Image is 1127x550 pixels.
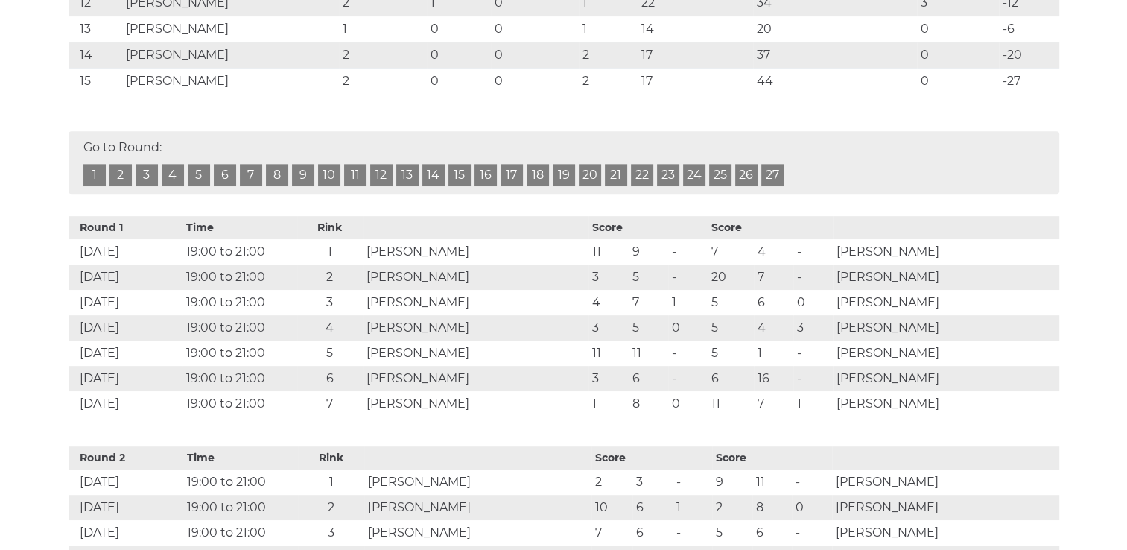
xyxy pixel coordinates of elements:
[668,391,708,417] td: 0
[752,495,793,520] td: 8
[69,520,183,546] td: [DATE]
[214,164,236,186] a: 6
[668,341,708,366] td: -
[833,239,1058,265] td: [PERSON_NAME]
[591,470,633,495] td: 2
[122,42,339,68] td: [PERSON_NAME]
[629,366,668,391] td: 6
[422,164,445,186] a: 14
[832,520,1059,546] td: [PERSON_NAME]
[657,164,679,186] a: 23
[182,315,297,341] td: 19:00 to 21:00
[298,446,364,470] th: Rink
[588,391,628,417] td: 1
[708,315,753,341] td: 5
[833,290,1058,315] td: [PERSON_NAME]
[182,391,297,417] td: 19:00 to 21:00
[182,265,297,290] td: 19:00 to 21:00
[638,16,753,42] td: 14
[793,290,833,315] td: 0
[793,315,833,341] td: 3
[183,520,298,546] td: 19:00 to 21:00
[588,216,708,239] th: Score
[363,341,588,366] td: [PERSON_NAME]
[363,265,588,290] td: [PERSON_NAME]
[297,341,363,366] td: 5
[491,68,579,94] td: 0
[792,470,832,495] td: -
[69,265,183,290] td: [DATE]
[605,164,627,186] a: 21
[588,315,628,341] td: 3
[752,520,793,546] td: 6
[588,239,628,265] td: 11
[999,68,1059,94] td: -27
[833,366,1058,391] td: [PERSON_NAME]
[753,68,917,94] td: 44
[298,495,364,520] td: 2
[708,216,833,239] th: Score
[793,239,833,265] td: -
[188,164,210,186] a: 5
[793,391,833,417] td: 1
[832,470,1059,495] td: [PERSON_NAME]
[673,495,713,520] td: 1
[122,16,339,42] td: [PERSON_NAME]
[396,164,419,186] a: 13
[752,470,793,495] td: 11
[712,470,752,495] td: 9
[69,341,183,366] td: [DATE]
[673,520,713,546] td: -
[297,239,363,265] td: 1
[182,239,297,265] td: 19:00 to 21:00
[793,265,833,290] td: -
[363,366,588,391] td: [PERSON_NAME]
[708,239,753,265] td: 7
[297,216,363,239] th: Rink
[712,495,752,520] td: 2
[363,239,588,265] td: [PERSON_NAME]
[712,446,832,470] th: Score
[297,265,363,290] td: 2
[69,239,183,265] td: [DATE]
[917,16,999,42] td: 0
[754,341,793,366] td: 1
[754,265,793,290] td: 7
[364,470,591,495] td: [PERSON_NAME]
[527,164,549,186] a: 18
[297,366,363,391] td: 6
[833,315,1058,341] td: [PERSON_NAME]
[708,290,753,315] td: 5
[754,290,793,315] td: 6
[629,391,668,417] td: 8
[182,366,297,391] td: 19:00 to 21:00
[999,42,1059,68] td: -20
[832,495,1059,520] td: [PERSON_NAME]
[298,520,364,546] td: 3
[668,315,708,341] td: 0
[292,164,314,186] a: 9
[668,290,708,315] td: 1
[591,520,633,546] td: 7
[629,265,668,290] td: 5
[579,42,638,68] td: 2
[363,290,588,315] td: [PERSON_NAME]
[588,290,628,315] td: 4
[708,341,753,366] td: 5
[344,164,366,186] a: 11
[297,391,363,417] td: 7
[833,265,1058,290] td: [PERSON_NAME]
[370,164,393,186] a: 12
[999,16,1059,42] td: -6
[754,366,793,391] td: 16
[69,131,1059,194] div: Go to Round:
[474,164,497,186] a: 16
[297,290,363,315] td: 3
[629,239,668,265] td: 9
[69,391,183,417] td: [DATE]
[668,366,708,391] td: -
[668,239,708,265] td: -
[448,164,471,186] a: 15
[69,42,123,68] td: 14
[754,315,793,341] td: 4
